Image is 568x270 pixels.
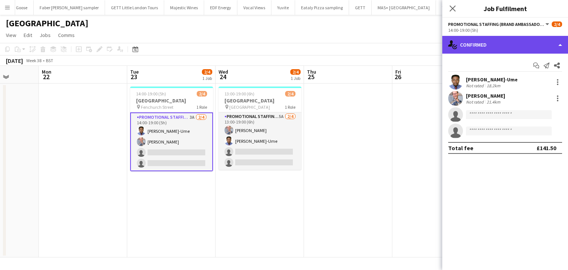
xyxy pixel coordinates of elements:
span: Comms [58,32,75,38]
span: 2/4 [552,21,562,27]
div: Confirmed [442,36,568,54]
span: 1 Role [196,104,207,110]
h1: [GEOGRAPHIC_DATA] [6,18,88,29]
div: Not rated [466,83,485,88]
span: Fri [395,68,401,75]
span: 24 [217,72,228,81]
span: Promotional Staffing (Brand Ambassadors) [448,21,544,27]
div: Not rated [466,99,485,105]
div: 21.4km [485,99,502,105]
div: Total fee [448,144,473,152]
button: EDF Energy [204,0,237,15]
span: 23 [129,72,139,81]
a: Edit [21,30,35,40]
div: [PERSON_NAME] [466,92,505,99]
app-job-card: 14:00-19:00 (5h)2/4[GEOGRAPHIC_DATA] Fenchurch Street1 RolePromotional Staffing (Brand Ambassador... [130,87,213,171]
a: Jobs [37,30,54,40]
h3: [GEOGRAPHIC_DATA] [130,97,213,104]
span: 14:00-19:00 (5h) [136,91,166,97]
div: [PERSON_NAME]-Ume [466,76,518,83]
span: [GEOGRAPHIC_DATA] [229,104,270,110]
button: Eataly Pizza sampling [295,0,349,15]
span: Week 38 [24,58,43,63]
button: MAS+ [GEOGRAPHIC_DATA] [372,0,436,15]
span: Wed [219,68,228,75]
span: Thu [307,68,316,75]
button: Majestic Wines [164,0,204,15]
app-job-card: 13:00-19:00 (6h)2/4[GEOGRAPHIC_DATA] [GEOGRAPHIC_DATA]1 RolePromotional Staffing (Brand Ambassado... [219,87,301,170]
div: 14:00-19:00 (5h) [448,27,562,33]
span: 2/4 [290,69,301,75]
span: 13:00-19:00 (6h) [224,91,254,97]
span: 22 [41,72,51,81]
div: £141.50 [537,144,556,152]
span: 2/4 [197,91,207,97]
span: 26 [394,72,401,81]
button: Yuvite [271,0,295,15]
span: Edit [24,32,32,38]
span: Fenchurch Street [141,104,173,110]
span: 1 Role [285,104,295,110]
a: View [3,30,19,40]
div: 1 Job [202,75,212,81]
div: 18.2km [485,83,502,88]
app-card-role: Promotional Staffing (Brand Ambassadors)5A2/413:00-19:00 (6h)[PERSON_NAME][PERSON_NAME]-Ume [219,112,301,170]
h3: [GEOGRAPHIC_DATA] [219,97,301,104]
div: [DATE] [6,57,23,64]
span: 25 [306,72,316,81]
span: 2/4 [285,91,295,97]
span: 2/4 [202,69,212,75]
h3: Job Fulfilment [442,4,568,13]
span: View [6,32,16,38]
div: BST [46,58,53,63]
button: Vocal Views [237,0,271,15]
a: Comms [55,30,78,40]
div: 1 Job [291,75,300,81]
app-card-role: Promotional Staffing (Brand Ambassadors)3A2/414:00-19:00 (5h)[PERSON_NAME]-Ume[PERSON_NAME] [130,112,213,171]
button: Promotional Staffing (Brand Ambassadors) [448,21,550,27]
button: Faber [PERSON_NAME] sampler [34,0,105,15]
span: Mon [42,68,51,75]
span: Jobs [40,32,51,38]
button: GETT [349,0,372,15]
button: GETT Little London Tours [105,0,164,15]
span: Tue [130,68,139,75]
button: The Gravity Show [436,0,481,15]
